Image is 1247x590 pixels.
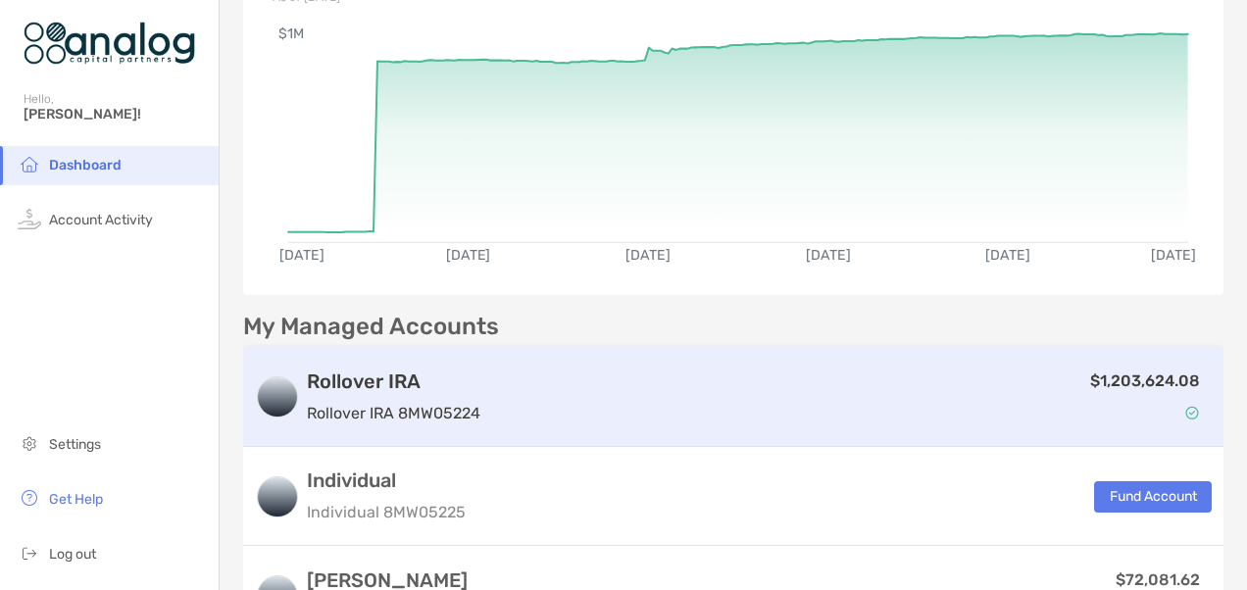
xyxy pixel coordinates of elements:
[446,248,491,265] text: [DATE]
[307,369,480,393] h3: Rollover IRA
[49,212,153,228] span: Account Activity
[307,468,466,492] h3: Individual
[307,500,466,524] p: Individual 8MW05225
[1090,369,1200,393] p: $1,203,624.08
[18,431,41,455] img: settings icon
[986,248,1031,265] text: [DATE]
[49,157,122,173] span: Dashboard
[279,248,324,265] text: [DATE]
[626,248,672,265] text: [DATE]
[1153,248,1198,265] text: [DATE]
[278,25,304,42] text: $1M
[24,8,195,78] img: Zoe Logo
[806,248,851,265] text: [DATE]
[49,491,103,508] span: Get Help
[18,152,41,175] img: household icon
[18,486,41,510] img: get-help icon
[24,106,207,123] span: [PERSON_NAME]!
[49,436,101,453] span: Settings
[49,546,96,563] span: Log out
[18,541,41,565] img: logout icon
[307,401,480,425] p: Rollover IRA 8MW05224
[258,377,297,417] img: logo account
[258,477,297,516] img: logo account
[1185,406,1199,419] img: Account Status icon
[243,315,499,339] p: My Managed Accounts
[1094,481,1212,513] button: Fund Account
[18,207,41,230] img: activity icon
